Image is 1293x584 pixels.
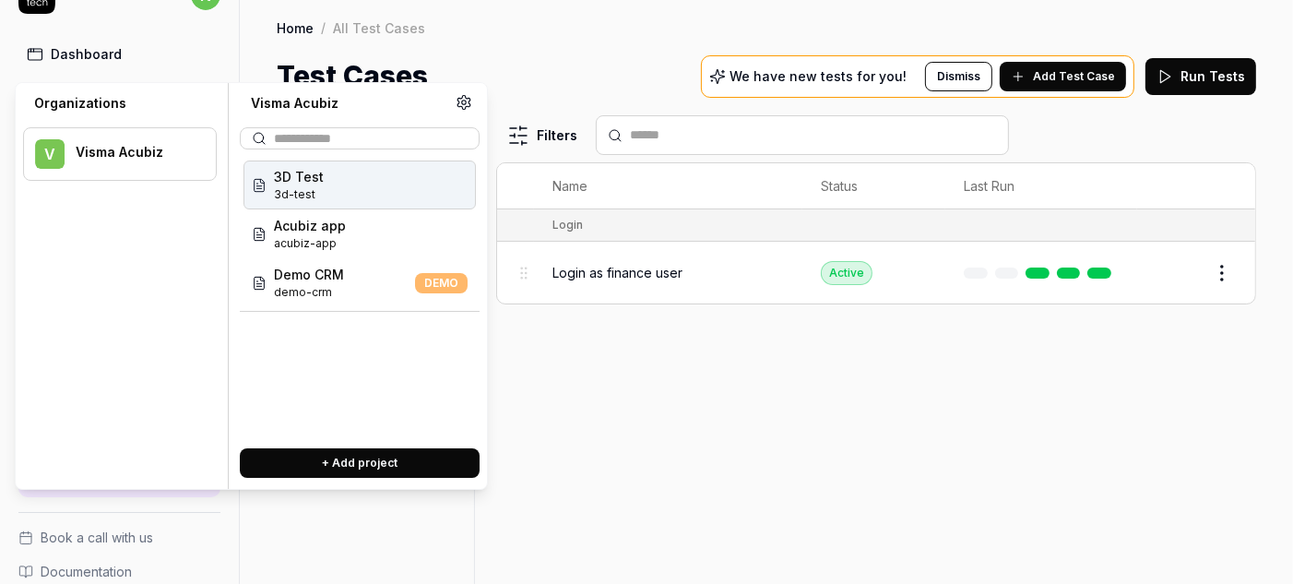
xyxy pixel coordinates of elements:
[730,70,907,83] p: We have new tests for you!
[274,167,324,186] span: 3D Test
[274,216,346,235] span: Acubiz app
[925,62,992,91] button: Dismiss
[456,94,472,116] a: Organization settings
[23,127,217,181] button: VVisma Acubiz
[333,18,425,37] div: All Test Cases
[277,18,314,37] a: Home
[23,94,217,113] div: Organizations
[1033,68,1115,85] span: Add Test Case
[274,235,346,252] span: Project ID: l8Vx
[321,18,326,37] div: /
[51,44,122,64] div: Dashboard
[240,157,480,434] div: Suggestions
[35,139,65,169] span: V
[41,562,132,581] span: Documentation
[415,273,468,293] span: DEMO
[41,528,153,547] span: Book a call with us
[1000,62,1126,91] button: Add Test Case
[274,186,324,203] span: Project ID: E6xm
[1145,58,1256,95] button: Run Tests
[274,265,344,284] span: Demo CRM
[240,94,456,113] div: Visma Acubiz
[497,242,1255,304] tr: Login as finance userActive
[18,528,220,547] a: Book a call with us
[496,117,588,154] button: Filters
[76,144,192,161] div: Visma Acubiz
[552,263,682,282] span: Login as finance user
[945,163,1137,209] th: Last Run
[552,217,583,233] div: Login
[821,261,872,285] div: Active
[802,163,945,209] th: Status
[274,284,344,301] span: Project ID: Fr3R
[18,36,220,72] a: Dashboard
[277,55,428,97] h1: Test Cases
[240,448,480,478] button: + Add project
[18,562,220,581] a: Documentation
[534,163,802,209] th: Name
